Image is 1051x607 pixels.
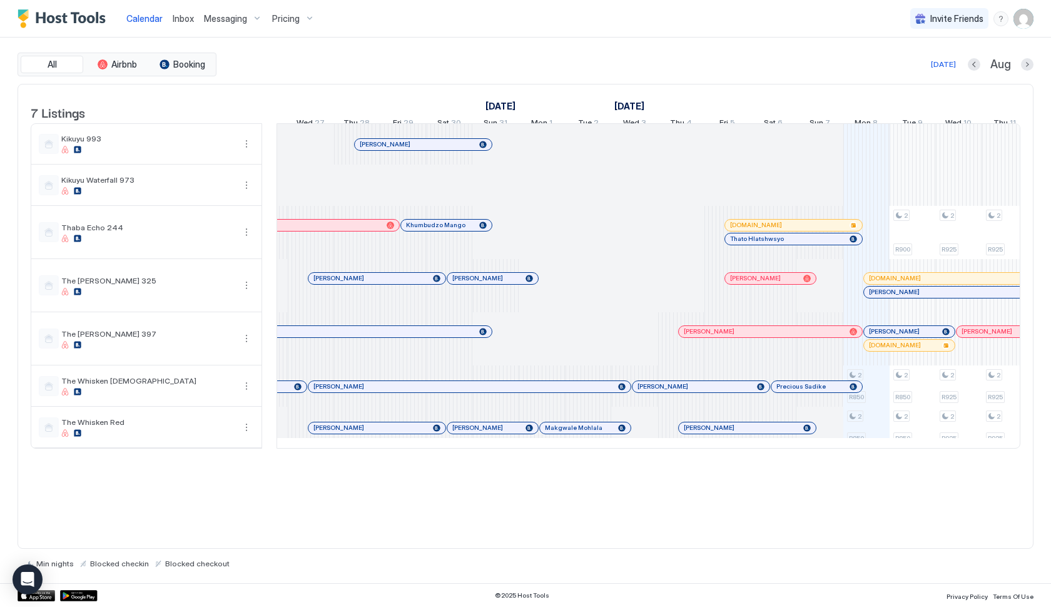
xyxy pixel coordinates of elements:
button: More options [239,225,254,240]
span: [DOMAIN_NAME] [869,341,921,349]
span: All [48,59,57,70]
span: 2 [950,371,954,379]
div: tab-group [18,53,216,76]
a: Calendar [126,12,163,25]
span: Blocked checkout [165,559,230,568]
span: Tue [902,118,916,131]
div: menu [239,178,254,193]
div: Host Tools Logo [18,9,111,28]
span: 4 [686,118,692,131]
span: Thato Hlatshwsyo [730,235,784,243]
a: September 4, 2025 [667,115,695,133]
span: Makgwale Mohlala [545,424,602,432]
span: 2 [997,212,1000,220]
button: Booking [151,56,213,73]
span: 28 [360,118,370,131]
span: Fri [393,118,402,131]
span: [PERSON_NAME] [869,327,920,335]
span: 2 [904,412,908,421]
span: [PERSON_NAME] [684,327,734,335]
span: Kikuyu Waterfall 973 [61,175,234,185]
span: R850 [895,434,910,442]
span: Privacy Policy [947,593,988,600]
span: Min nights [36,559,74,568]
a: App Store [18,590,55,601]
span: 7 [825,118,830,131]
span: [PERSON_NAME] [360,140,410,148]
span: [PERSON_NAME] [313,274,364,282]
button: More options [239,379,254,394]
a: Terms Of Use [993,589,1033,602]
span: 9 [918,118,923,131]
span: Invite Friends [930,13,983,24]
span: Inbox [173,13,194,24]
span: Booking [173,59,205,70]
a: September 3, 2025 [620,115,649,133]
span: Blocked checkin [90,559,149,568]
span: [PERSON_NAME] [730,274,781,282]
span: 30 [451,118,461,131]
span: 3 [641,118,646,131]
span: [PERSON_NAME] [313,382,364,390]
span: 10 [963,118,972,131]
span: Messaging [204,13,247,24]
span: R925 [988,245,1003,253]
a: August 31, 2025 [480,115,510,133]
span: 7 Listings [31,103,85,121]
a: August 28, 2025 [340,115,373,133]
a: Inbox [173,12,194,25]
span: Tue [578,118,592,131]
span: Terms Of Use [993,593,1033,600]
div: menu [239,420,254,435]
span: Thu [993,118,1008,131]
span: 5 [730,118,735,131]
span: R925 [988,393,1003,401]
span: Mon [531,118,547,131]
span: © 2025 Host Tools [495,591,549,599]
a: Google Play Store [60,590,98,601]
button: Next month [1021,58,1033,71]
span: [PERSON_NAME] [637,382,688,390]
div: [DATE] [931,59,956,70]
span: R850 [849,393,864,401]
span: Thu [343,118,358,131]
a: August 29, 2025 [390,115,417,133]
span: Khumbudzo Mango [406,221,465,229]
span: 2 [858,412,861,421]
button: Airbnb [86,56,148,73]
div: Open Intercom Messenger [13,564,43,594]
a: September 10, 2025 [942,115,975,133]
button: [DATE] [929,57,958,72]
span: [PERSON_NAME] [452,274,503,282]
span: [PERSON_NAME] [869,288,920,296]
a: September 1, 2025 [611,97,647,115]
span: Pricing [272,13,300,24]
span: Wed [945,118,962,131]
span: 1 [549,118,552,131]
div: menu [239,225,254,240]
span: Thu [670,118,684,131]
span: 11 [1010,118,1016,131]
a: September 5, 2025 [716,115,738,133]
div: menu [239,136,254,151]
span: Precious Sadike [776,382,826,390]
div: menu [239,278,254,293]
a: September 6, 2025 [761,115,786,133]
a: September 7, 2025 [806,115,833,133]
button: More options [239,136,254,151]
span: 2 [950,412,954,421]
span: The Whisken Red [61,417,234,427]
span: R850 [849,434,864,442]
a: September 2, 2025 [575,115,602,133]
span: R850 [895,393,910,401]
button: More options [239,178,254,193]
div: menu [239,331,254,346]
span: Thaba Echo 244 [61,223,234,232]
button: More options [239,420,254,435]
span: 31 [499,118,507,131]
a: August 27, 2025 [293,115,328,133]
span: 6 [778,118,783,131]
button: More options [239,278,254,293]
a: August 30, 2025 [434,115,464,133]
